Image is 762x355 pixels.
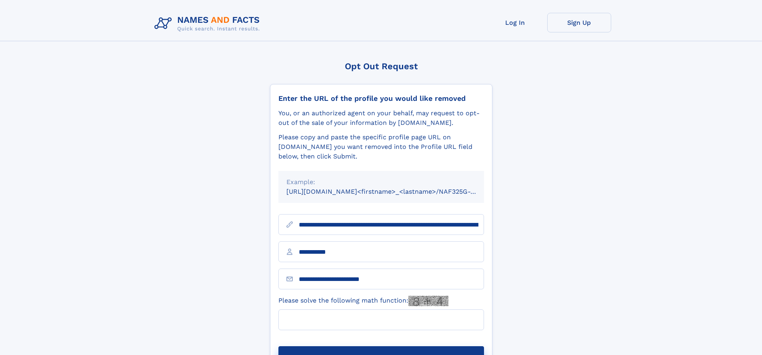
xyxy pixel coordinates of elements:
[483,13,547,32] a: Log In
[286,188,499,195] small: [URL][DOMAIN_NAME]<firstname>_<lastname>/NAF325G-xxxxxxxx
[286,177,476,187] div: Example:
[547,13,611,32] a: Sign Up
[278,296,448,306] label: Please solve the following math function:
[278,108,484,128] div: You, or an authorized agent on your behalf, may request to opt-out of the sale of your informatio...
[278,94,484,103] div: Enter the URL of the profile you would like removed
[270,61,492,71] div: Opt Out Request
[151,13,266,34] img: Logo Names and Facts
[278,132,484,161] div: Please copy and paste the specific profile page URL on [DOMAIN_NAME] you want removed into the Pr...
